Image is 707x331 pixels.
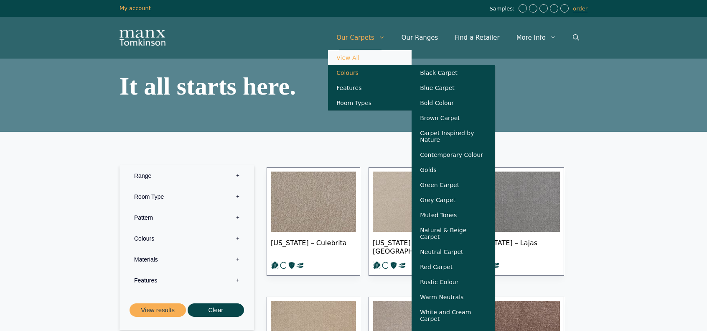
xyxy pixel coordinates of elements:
[126,249,248,270] label: Materials
[328,65,412,80] a: Colours
[120,74,349,99] h1: It all starts here.
[328,95,412,110] a: Room Types
[412,305,495,326] a: White and Cream Carpet
[412,192,495,208] a: Grey Carpet
[126,270,248,291] label: Features
[120,5,151,11] a: My account
[271,232,356,261] span: [US_STATE] – Culebrita
[126,186,248,207] label: Room Type
[412,95,495,110] a: Bold Colour
[188,303,244,317] button: Clear
[328,50,412,65] a: View All
[412,290,495,305] a: Warm Neutrals
[120,30,165,46] img: Manx Tomkinson
[412,244,495,259] a: Neutral Carpet
[565,25,587,50] a: Open Search Bar
[126,207,248,228] label: Pattern
[489,5,516,13] span: Samples:
[508,25,565,50] a: More Info
[412,110,495,126] a: Brown Carpet
[328,25,587,50] nav: Primary
[412,80,495,95] a: Blue Carpet
[446,25,508,50] a: Find a Retailer
[412,65,495,80] a: Black Carpet
[126,165,248,186] label: Range
[412,162,495,177] a: Golds
[393,25,447,50] a: Our Ranges
[369,167,462,276] a: [US_STATE] – [GEOGRAPHIC_DATA]
[328,25,393,50] a: Our Carpets
[412,147,495,162] a: Contemporary Colour
[267,167,360,276] a: [US_STATE] – Culebrita
[412,259,495,275] a: Red Carpet
[412,208,495,223] a: Muted Tones
[412,177,495,192] a: Green Carpet
[470,167,564,276] a: [US_STATE] – Lajas
[412,223,495,244] a: Natural & Beige Carpet
[573,5,587,12] a: order
[130,303,186,317] button: View results
[412,275,495,290] a: Rustic Colour
[373,232,458,261] span: [US_STATE] – [GEOGRAPHIC_DATA]
[475,232,560,261] span: [US_STATE] – Lajas
[412,126,495,147] a: Carpet Inspired by Nature
[126,228,248,249] label: Colours
[328,80,412,95] a: Features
